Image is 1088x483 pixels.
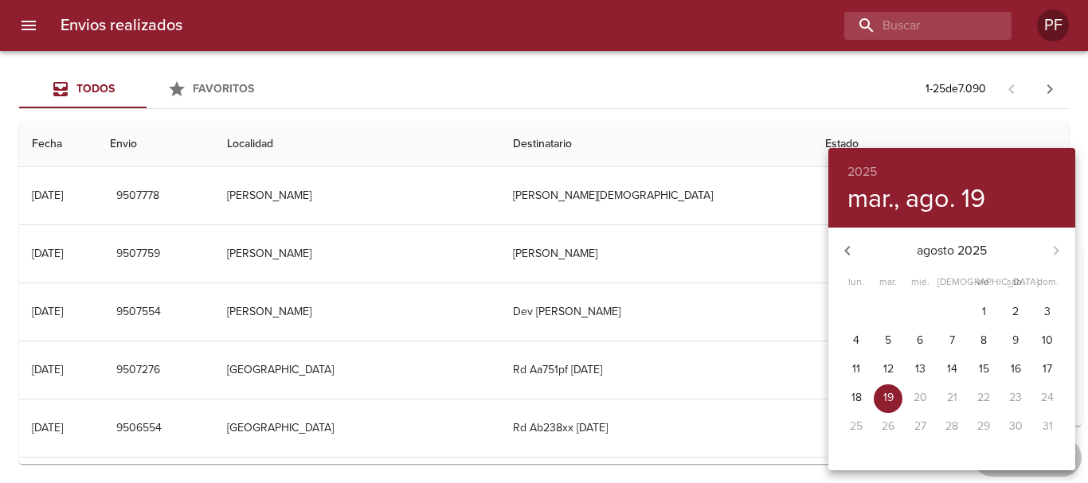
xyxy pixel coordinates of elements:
[853,333,859,349] p: 4
[883,361,894,377] p: 12
[842,384,871,413] button: 18
[937,356,966,384] button: 14
[852,361,860,377] p: 11
[874,327,902,356] button: 5
[874,356,902,384] button: 12
[1011,361,1021,377] p: 16
[1001,327,1030,356] button: 9
[851,390,862,406] p: 18
[883,390,894,406] p: 19
[1042,333,1053,349] p: 10
[915,361,926,377] p: 13
[980,333,987,349] p: 8
[847,161,877,183] button: 2025
[969,275,998,290] span: vie.
[1033,298,1062,327] button: 3
[969,356,998,384] button: 15
[917,333,923,349] p: 6
[1043,361,1052,377] p: 17
[1044,304,1051,320] p: 3
[1033,327,1062,356] button: 10
[842,356,871,384] button: 11
[885,333,891,349] p: 5
[969,327,998,356] button: 8
[867,241,1037,260] p: agosto 2025
[842,327,871,356] button: 4
[1033,275,1062,290] span: dom.
[1001,298,1030,327] button: 2
[874,384,902,413] button: 19
[969,298,998,327] button: 1
[1001,275,1030,290] span: sáb.
[947,361,957,377] p: 14
[979,361,989,377] p: 15
[937,275,966,290] span: [DEMOGRAPHIC_DATA].
[937,327,966,356] button: 7
[847,183,985,215] button: mar., ago. 19
[906,327,934,356] button: 6
[949,333,955,349] p: 7
[1001,356,1030,384] button: 16
[842,275,871,290] span: lun.
[1033,356,1062,384] button: 17
[874,275,902,290] span: mar.
[1012,333,1019,349] p: 9
[1012,304,1019,320] p: 2
[906,275,934,290] span: mié.
[906,356,934,384] button: 13
[982,304,986,320] p: 1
